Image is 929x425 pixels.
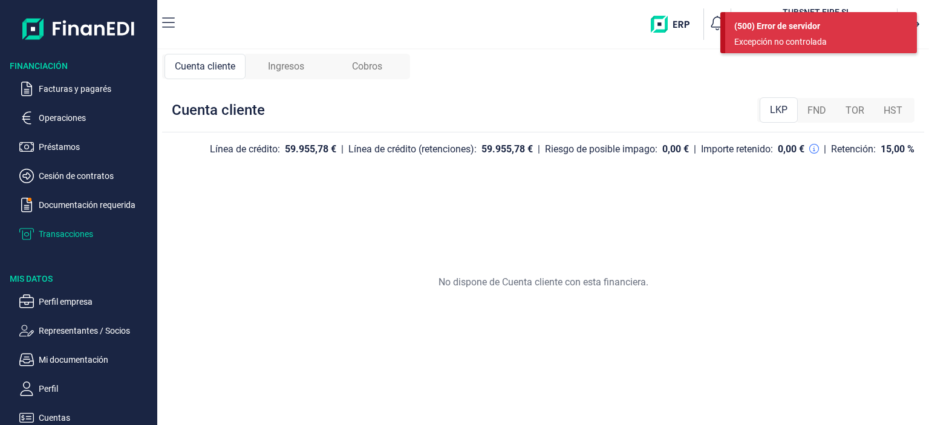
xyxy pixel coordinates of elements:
[172,100,265,120] div: Cuenta cliente
[701,143,773,155] div: Importe retenido:
[651,16,699,33] img: erp
[538,142,540,157] div: |
[545,143,657,155] div: Riesgo de posible impago:
[175,59,235,74] span: Cuenta cliente
[798,99,836,123] div: FND
[770,103,787,117] span: LKP
[39,140,152,154] p: Préstamos
[19,227,152,241] button: Transacciones
[824,142,826,157] div: |
[341,142,344,157] div: |
[348,143,477,155] div: Línea de crédito (retenciones):
[210,143,280,155] div: Línea de crédito:
[760,6,873,18] h3: TUBSNET FIRE SL
[694,142,696,157] div: |
[327,54,408,79] div: Cobros
[39,381,152,396] p: Perfil
[662,143,689,155] div: 0,00 €
[884,103,902,118] span: HST
[39,198,152,212] p: Documentación requerida
[438,275,648,290] p: No dispone de Cuenta cliente con esta financiera.
[874,99,912,123] div: HST
[19,169,152,183] button: Cesión de contratos
[881,143,914,155] div: 15,00 %
[19,111,152,125] button: Operaciones
[846,103,864,118] span: TOR
[736,6,892,42] button: TUTUBSNET FIRE SL[PERSON_NAME] Garrido Campins(B67089441)
[778,143,804,155] div: 0,00 €
[19,323,152,338] button: Representantes / Socios
[268,59,304,74] span: Ingresos
[19,140,152,154] button: Préstamos
[39,294,152,309] p: Perfil empresa
[734,36,899,48] div: Excepción no controlada
[831,143,876,155] div: Retención:
[39,323,152,338] p: Representantes / Socios
[22,10,135,48] img: Logo de aplicación
[39,82,152,96] p: Facturas y pagarés
[19,381,152,396] button: Perfil
[19,82,152,96] button: Facturas y pagarés
[285,143,336,155] div: 59.955,78 €
[734,20,908,33] div: (500) Error de servidor
[19,294,152,309] button: Perfil empresa
[246,54,327,79] div: Ingresos
[19,352,152,367] button: Mi documentación
[807,103,826,118] span: FND
[760,97,798,123] div: LKP
[352,59,382,74] span: Cobros
[481,143,533,155] div: 59.955,78 €
[39,111,152,125] p: Operaciones
[39,227,152,241] p: Transacciones
[836,99,874,123] div: TOR
[39,169,152,183] p: Cesión de contratos
[165,54,246,79] div: Cuenta cliente
[39,352,152,367] p: Mi documentación
[19,410,152,425] button: Cuentas
[39,410,152,425] p: Cuentas
[19,198,152,212] button: Documentación requerida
